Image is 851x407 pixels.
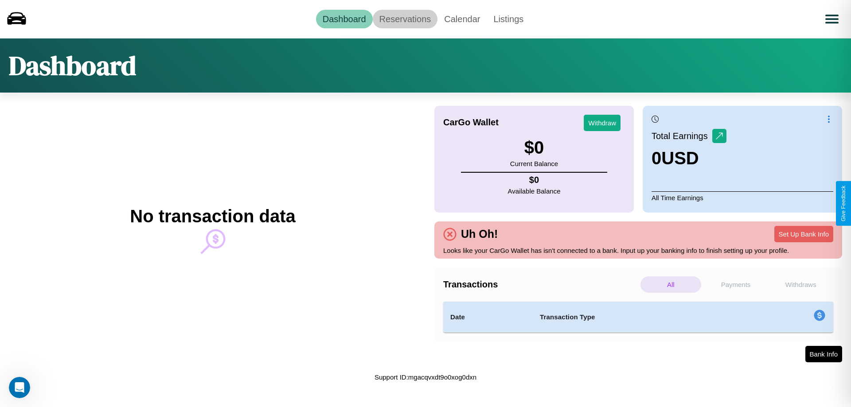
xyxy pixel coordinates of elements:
p: Looks like your CarGo Wallet has isn't connected to a bank. Input up your banking info to finish ... [443,244,833,256]
h4: CarGo Wallet [443,117,499,128]
p: All Time Earnings [652,191,833,204]
p: Total Earnings [652,128,712,144]
h3: 0 USD [652,148,726,168]
h4: Date [450,312,526,322]
h3: $ 0 [510,138,558,158]
p: Current Balance [510,158,558,170]
iframe: Intercom live chat [9,377,30,398]
h4: Transaction Type [540,312,741,322]
h2: No transaction data [130,206,295,226]
h1: Dashboard [9,47,136,84]
a: Calendar [437,10,487,28]
h4: Uh Oh! [457,228,502,240]
h4: Transactions [443,279,638,290]
a: Listings [487,10,530,28]
button: Withdraw [584,115,621,131]
button: Open menu [820,7,844,31]
div: Give Feedback [840,186,847,221]
p: Available Balance [508,185,561,197]
h4: $ 0 [508,175,561,185]
p: Withdraws [770,276,831,293]
p: Payments [706,276,766,293]
button: Set Up Bank Info [774,226,833,242]
p: All [640,276,701,293]
a: Dashboard [316,10,373,28]
table: simple table [443,302,833,333]
button: Bank Info [805,346,842,362]
a: Reservations [373,10,438,28]
p: Support ID: mgacqvxdt9o0xog0dxn [375,371,476,383]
